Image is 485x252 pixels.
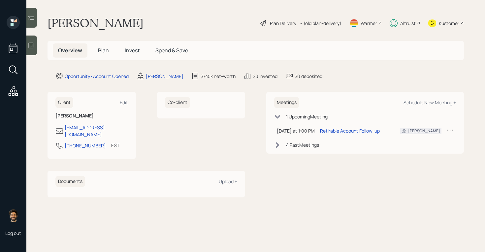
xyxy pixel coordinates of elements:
div: Edit [120,99,128,106]
div: Log out [5,230,21,236]
h6: Meetings [274,97,299,108]
div: Schedule New Meeting + [404,99,456,106]
h6: [PERSON_NAME] [55,113,128,119]
div: Opportunity · Account Opened [65,73,129,80]
div: Upload + [219,178,237,185]
span: Plan [98,47,109,54]
div: Plan Delivery [270,20,296,27]
img: eric-schwartz-headshot.png [7,209,20,222]
h6: Documents [55,176,85,187]
div: • (old plan-delivery) [300,20,341,27]
span: Invest [125,47,140,54]
div: $745k net-worth [201,73,236,80]
div: $0 deposited [295,73,322,80]
div: [DATE] at 1:00 PM [277,127,315,134]
h6: Client [55,97,73,108]
div: [PERSON_NAME] [146,73,183,80]
div: [PERSON_NAME] [408,128,440,134]
div: Altruist [400,20,416,27]
div: [EMAIL_ADDRESS][DOMAIN_NAME] [65,124,128,138]
h1: [PERSON_NAME] [48,16,144,30]
span: Overview [58,47,82,54]
div: Retirable Account Follow-up [320,127,380,134]
div: 1 Upcoming Meeting [286,113,328,120]
div: $0 invested [253,73,277,80]
div: 4 Past Meeting s [286,141,319,148]
div: Kustomer [439,20,459,27]
div: Warmer [361,20,377,27]
div: [PHONE_NUMBER] [65,142,106,149]
h6: Co-client [165,97,190,108]
div: EST [111,142,119,149]
span: Spend & Save [155,47,188,54]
